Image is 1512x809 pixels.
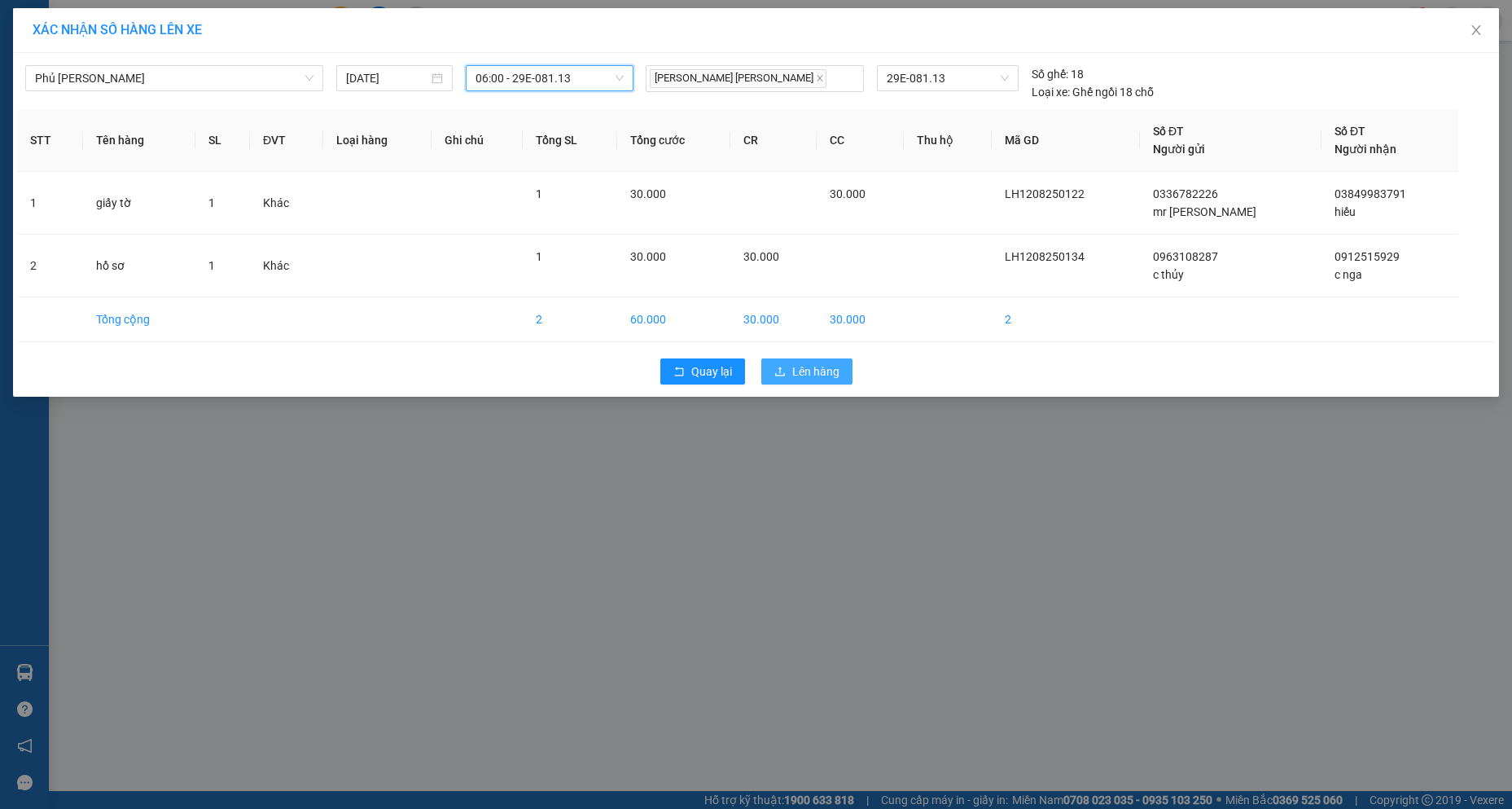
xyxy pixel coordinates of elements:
th: STT [17,109,83,172]
span: 03849983791 [1335,187,1406,200]
td: Khác [250,235,323,297]
span: upload [774,366,786,379]
button: Close [1453,8,1499,54]
th: CR [730,109,817,172]
span: Số ĐT [1153,125,1184,138]
input: 13/08/2025 [346,69,428,87]
span: close [816,74,824,82]
th: Mã GD [992,109,1140,172]
span: mr [PERSON_NAME] [1153,205,1256,218]
span: rollback [673,366,685,379]
td: 60.000 [617,297,730,342]
th: Tổng cước [617,109,730,172]
th: Loại hàng [323,109,432,172]
span: 30.000 [630,250,666,263]
th: Tổng SL [523,109,617,172]
span: 0336782226 [1153,187,1218,200]
span: 30.000 [830,187,866,200]
th: ĐVT [250,109,323,172]
th: Tên hàng [83,109,195,172]
td: 30.000 [730,297,817,342]
th: CC [817,109,904,172]
span: LH1208250134 [1005,250,1085,263]
td: 1 [17,172,83,235]
span: c nga [1335,268,1362,281]
span: 1 [208,259,215,272]
span: Phủ Lý - Ga [35,66,313,90]
span: close [1470,24,1483,37]
td: 2 [523,297,617,342]
span: Số ĐT [1335,125,1365,138]
span: [PERSON_NAME] [PERSON_NAME] [650,69,826,88]
span: XÁC NHẬN SỐ HÀNG LÊN XE [33,22,202,37]
button: rollbackQuay lại [660,358,745,385]
span: Loại xe: [1032,83,1070,101]
span: Người nhận [1335,143,1396,156]
td: Tổng cộng [83,297,195,342]
span: Quay lại [691,363,732,380]
span: LH1208250122 [1005,187,1085,200]
span: 0963108287 [1153,250,1218,263]
td: 2 [17,235,83,297]
span: 30.000 [743,250,779,263]
span: Số ghế: [1032,65,1068,83]
td: hồ sơ [83,235,195,297]
span: 1 [536,250,542,263]
span: Người gửi [1153,143,1205,156]
button: uploadLên hàng [761,358,852,385]
th: SL [195,109,250,172]
span: 0912515929 [1335,250,1400,263]
span: 06:00 - 29E-081.13 [476,66,625,90]
div: 18 [1032,65,1084,83]
span: hiếu [1335,205,1356,218]
span: 29E-081.13 [887,66,1009,90]
td: 2 [992,297,1140,342]
span: 1 [208,196,215,209]
th: Thu hộ [904,109,992,172]
span: 1 [536,187,542,200]
div: Ghế ngồi 18 chỗ [1032,83,1154,101]
td: Khác [250,172,323,235]
span: c thủy [1153,268,1184,281]
span: 30.000 [630,187,666,200]
td: 30.000 [817,297,904,342]
th: Ghi chú [432,109,523,172]
span: Lên hàng [792,363,839,380]
td: giấy tờ [83,172,195,235]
